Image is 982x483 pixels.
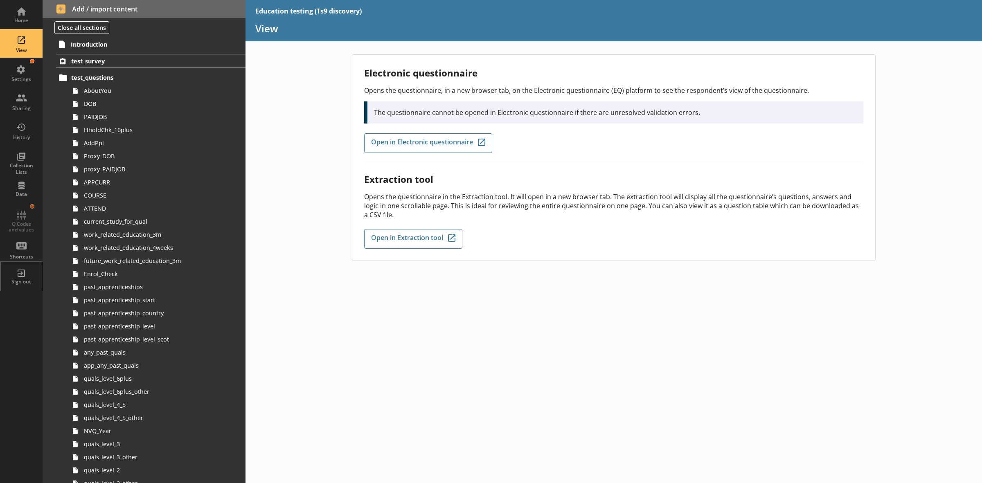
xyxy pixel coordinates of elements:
[54,21,109,34] button: Close all sections
[7,162,36,175] div: Collection Lists
[69,110,245,124] a: PAIDJOB
[69,320,245,333] a: past_apprenticeship_level
[84,87,212,94] span: AboutYou
[84,139,212,147] span: AddPpl
[364,86,863,95] p: Opens the questionnaire, in a new browser tab, on the Electronic questionnaire (EQ) platform to s...
[84,362,212,369] span: app_any_past_quals
[84,440,212,448] span: quals_level_3
[69,202,245,215] a: ATTEND
[69,150,245,163] a: Proxy_DOB
[255,7,362,16] div: Education testing (Ts9 discovery)
[56,54,245,68] a: test_survey
[84,178,212,186] span: APPCURR
[69,438,245,451] a: quals_level_3
[364,229,462,249] a: Open in Extraction tool
[69,241,245,254] a: work_related_education_4weeks
[7,279,36,285] div: Sign out
[84,191,212,199] span: COURSE
[56,71,245,84] a: test_questions
[69,137,245,150] a: AddPpl
[371,234,443,243] span: Open in Extraction tool
[69,97,245,110] a: DOB
[69,267,245,281] a: Enrol_Check
[69,189,245,202] a: COURSE
[255,22,972,35] h1: View
[84,244,212,252] span: work_related_education_4weeks
[69,228,245,241] a: work_related_education_3m
[7,191,36,198] div: Data
[69,294,245,307] a: past_apprenticeship_start
[84,218,212,225] span: current_study_for_qual
[69,333,245,346] a: past_apprenticeship_level_scot
[84,283,212,291] span: past_apprenticeships
[69,84,245,97] a: AboutYou
[84,401,212,409] span: quals_level_4_5
[84,231,212,238] span: work_related_education_3m
[7,134,36,141] div: History
[7,105,36,112] div: Sharing
[71,57,209,65] span: test_survey
[7,254,36,260] div: Shortcuts
[84,309,212,317] span: past_apprenticeship_country
[69,372,245,385] a: quals_level_6plus
[69,307,245,320] a: past_apprenticeship_country
[371,139,473,148] span: Open in Electronic questionnaire
[69,464,245,477] a: quals_level_2
[84,165,212,173] span: proxy_PAIDJOB
[84,453,212,461] span: quals_level_3_other
[84,348,212,356] span: any_past_quals
[364,67,863,79] h2: Electronic questionnaire
[84,270,212,278] span: Enrol_Check
[69,451,245,464] a: quals_level_3_other
[364,192,863,219] p: Opens the questionnaire in the Extraction tool. It will open in a new browser tab. The extraction...
[69,215,245,228] a: current_study_for_qual
[84,335,212,343] span: past_apprenticeship_level_scot
[84,100,212,108] span: DOB
[69,163,245,176] a: proxy_PAIDJOB
[364,133,492,153] a: Open in Electronic questionnaire
[69,254,245,267] a: future_work_related_education_3m
[84,427,212,435] span: NVQ_Year
[84,375,212,382] span: quals_level_6plus
[84,257,212,265] span: future_work_related_education_3m
[374,108,857,117] p: The questionnaire cannot be opened in Electronic questionnaire if there are unresolved validation...
[84,126,212,134] span: HholdChk_16plus
[69,359,245,372] a: app_any_past_quals
[84,388,212,395] span: quals_level_6plus_other
[69,411,245,425] a: quals_level_4_5_other
[56,4,232,13] span: Add / import content
[84,466,212,474] span: quals_level_2
[84,322,212,330] span: past_apprenticeship_level
[69,425,245,438] a: NVQ_Year
[71,74,209,81] span: test_questions
[84,414,212,422] span: quals_level_4_5_other
[84,152,212,160] span: Proxy_DOB
[69,176,245,189] a: APPCURR
[7,47,36,54] div: View
[7,17,36,24] div: Home
[364,173,863,186] h2: Extraction tool
[7,76,36,83] div: Settings
[84,113,212,121] span: PAIDJOB
[69,385,245,398] a: quals_level_6plus_other
[84,296,212,304] span: past_apprenticeship_start
[84,204,212,212] span: ATTEND
[56,38,245,51] a: Introduction
[69,281,245,294] a: past_apprenticeships
[71,40,209,48] span: Introduction
[69,346,245,359] a: any_past_quals
[69,124,245,137] a: HholdChk_16plus
[69,398,245,411] a: quals_level_4_5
